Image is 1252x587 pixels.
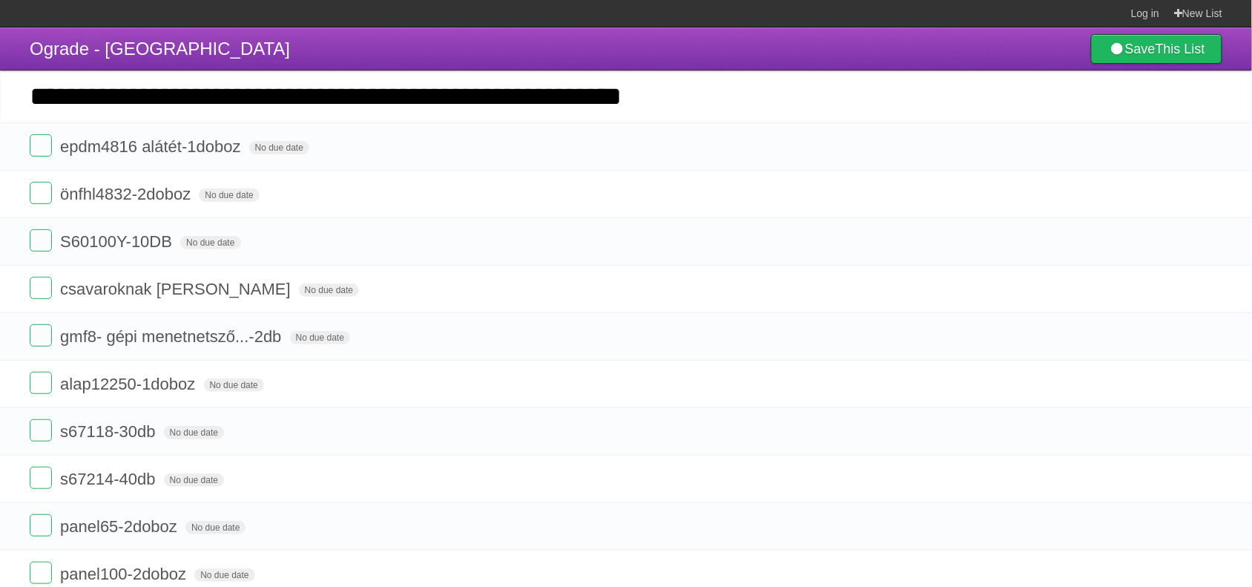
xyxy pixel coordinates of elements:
[30,182,52,204] label: Done
[199,188,259,202] span: No due date
[60,185,194,203] span: önfhl4832-2doboz
[30,467,52,489] label: Done
[1156,42,1205,56] b: This List
[30,324,52,347] label: Done
[60,422,159,441] span: s67118-30db
[164,473,224,487] span: No due date
[290,331,350,344] span: No due date
[30,39,290,59] span: Ograde - [GEOGRAPHIC_DATA]
[60,470,159,488] span: s67214-40db
[30,562,52,584] label: Done
[30,514,52,537] label: Done
[249,141,309,154] span: No due date
[60,327,285,346] span: gmf8- gépi menetnetsző...-2db
[1091,34,1222,64] a: SaveThis List
[204,378,264,392] span: No due date
[180,236,240,249] span: No due date
[30,419,52,442] label: Done
[194,568,254,582] span: No due date
[60,137,244,156] span: epdm4816 alátét-1doboz
[60,565,190,583] span: panel100-2doboz
[30,229,52,252] label: Done
[60,517,181,536] span: panel65-2doboz
[30,372,52,394] label: Done
[164,426,224,439] span: No due date
[30,277,52,299] label: Done
[185,521,246,534] span: No due date
[60,375,199,393] span: alap12250-1doboz
[30,134,52,157] label: Done
[60,232,176,251] span: S60100Y-10DB
[299,283,359,297] span: No due date
[60,280,294,298] span: csavaroknak [PERSON_NAME]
